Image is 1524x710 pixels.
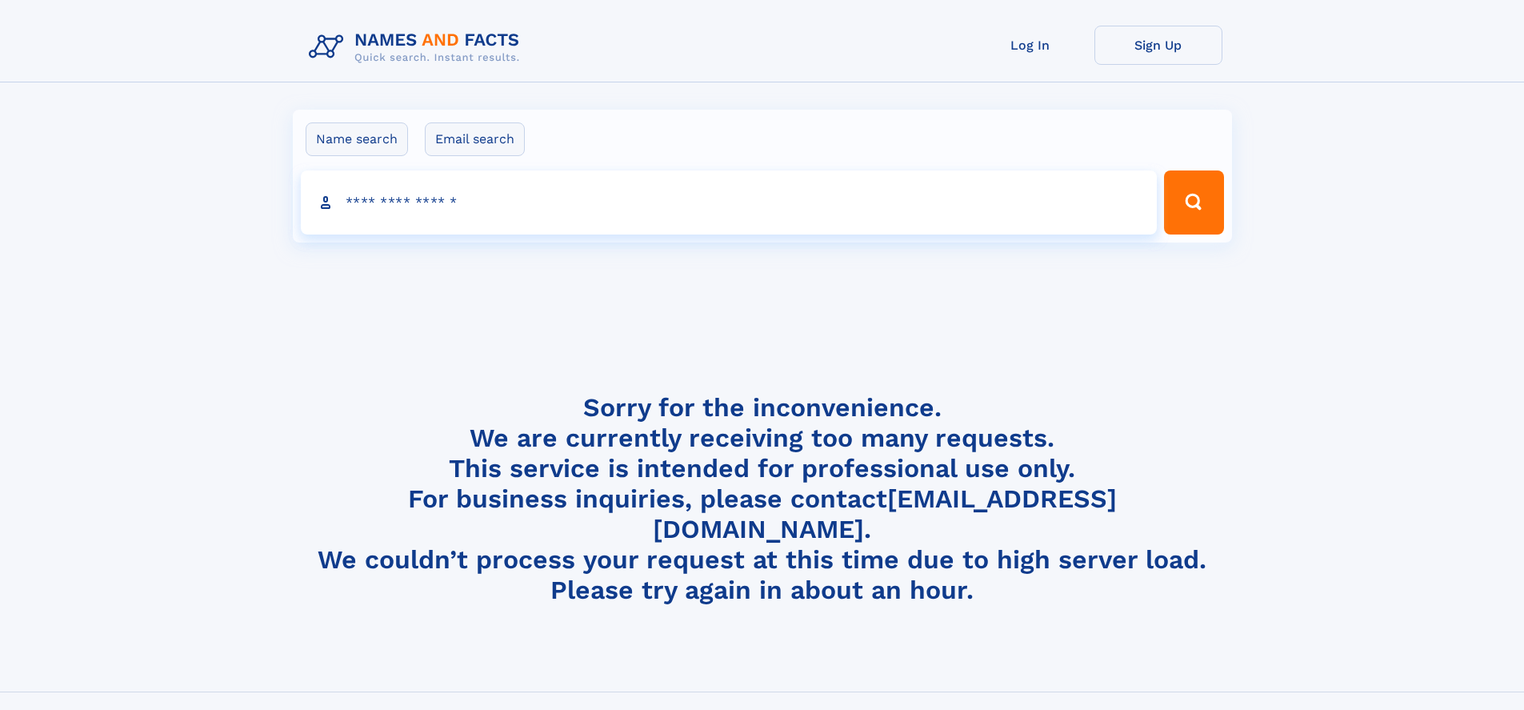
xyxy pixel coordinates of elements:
[301,170,1158,235] input: search input
[1164,170,1223,235] button: Search Button
[302,392,1222,606] h4: Sorry for the inconvenience. We are currently receiving too many requests. This service is intend...
[306,122,408,156] label: Name search
[966,26,1094,65] a: Log In
[425,122,525,156] label: Email search
[653,483,1117,544] a: [EMAIL_ADDRESS][DOMAIN_NAME]
[302,26,533,69] img: Logo Names and Facts
[1094,26,1222,65] a: Sign Up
